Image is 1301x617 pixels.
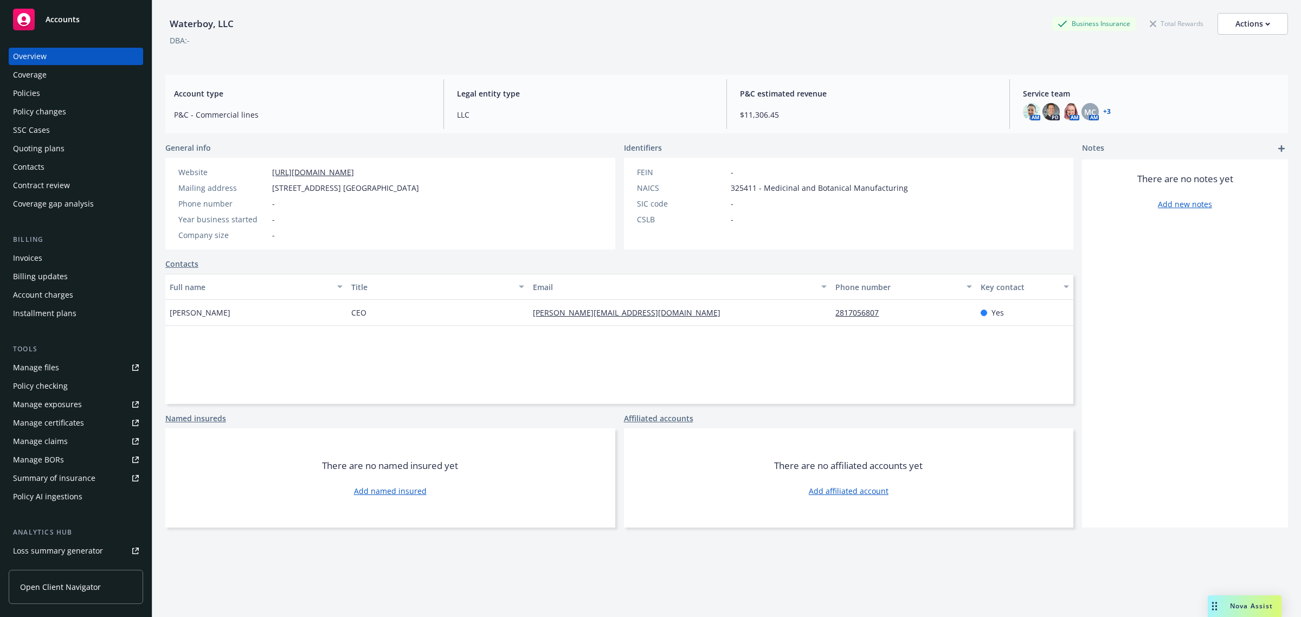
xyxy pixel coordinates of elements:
[178,214,268,225] div: Year business started
[13,103,66,120] div: Policy changes
[272,214,275,225] span: -
[9,103,143,120] a: Policy changes
[13,396,82,413] div: Manage exposures
[9,121,143,139] a: SSC Cases
[13,140,65,157] div: Quoting plans
[354,485,427,497] a: Add named insured
[351,307,366,318] span: CEO
[174,88,430,99] span: Account type
[13,66,47,83] div: Coverage
[637,198,726,209] div: SIC code
[457,109,713,120] span: LLC
[9,542,143,560] a: Loss summary generator
[170,281,331,293] div: Full name
[637,166,726,178] div: FEIN
[170,35,190,46] div: DBA: -
[1082,142,1104,155] span: Notes
[13,195,94,213] div: Coverage gap analysis
[13,414,84,432] div: Manage certificates
[529,274,831,300] button: Email
[9,234,143,245] div: Billing
[9,396,143,413] a: Manage exposures
[9,140,143,157] a: Quoting plans
[1218,13,1288,35] button: Actions
[13,433,68,450] div: Manage claims
[1144,17,1209,30] div: Total Rewards
[322,459,458,472] span: There are no named insured yet
[9,451,143,468] a: Manage BORs
[13,177,70,194] div: Contract review
[1023,88,1279,99] span: Service team
[835,281,960,293] div: Phone number
[272,182,419,194] span: [STREET_ADDRESS] [GEOGRAPHIC_DATA]
[165,258,198,269] a: Contacts
[9,48,143,65] a: Overview
[533,307,729,318] a: [PERSON_NAME][EMAIL_ADDRESS][DOMAIN_NAME]
[13,249,42,267] div: Invoices
[1062,103,1079,120] img: photo
[13,359,59,376] div: Manage files
[1023,103,1040,120] img: photo
[165,17,238,31] div: Waterboy, LLC
[457,88,713,99] span: Legal entity type
[774,459,923,472] span: There are no affiliated accounts yet
[165,274,347,300] button: Full name
[9,470,143,487] a: Summary of insurance
[731,198,733,209] span: -
[740,109,996,120] span: $11,306.45
[9,344,143,355] div: Tools
[9,249,143,267] a: Invoices
[9,85,143,102] a: Policies
[1208,595,1221,617] div: Drag to move
[1235,14,1270,34] div: Actions
[13,85,40,102] div: Policies
[13,268,68,285] div: Billing updates
[13,158,44,176] div: Contacts
[174,109,430,120] span: P&C - Commercial lines
[13,488,82,505] div: Policy AI ingestions
[13,48,47,65] div: Overview
[1103,108,1111,115] a: +3
[13,286,73,304] div: Account charges
[637,182,726,194] div: NAICS
[9,527,143,538] div: Analytics hub
[637,214,726,225] div: CSLB
[178,166,268,178] div: Website
[178,229,268,241] div: Company size
[9,177,143,194] a: Contract review
[272,167,354,177] a: [URL][DOMAIN_NAME]
[1137,172,1233,185] span: There are no notes yet
[533,281,815,293] div: Email
[13,470,95,487] div: Summary of insurance
[9,4,143,35] a: Accounts
[351,281,512,293] div: Title
[624,413,693,424] a: Affiliated accounts
[165,142,211,153] span: General info
[835,307,887,318] a: 2817056807
[624,142,662,153] span: Identifiers
[13,377,68,395] div: Policy checking
[731,166,733,178] span: -
[991,307,1004,318] span: Yes
[347,274,529,300] button: Title
[13,121,50,139] div: SSC Cases
[9,268,143,285] a: Billing updates
[9,195,143,213] a: Coverage gap analysis
[272,229,275,241] span: -
[1042,103,1060,120] img: photo
[178,182,268,194] div: Mailing address
[1052,17,1136,30] div: Business Insurance
[13,305,76,322] div: Installment plans
[731,182,908,194] span: 325411 - Medicinal and Botanical Manufacturing
[1208,595,1281,617] button: Nova Assist
[9,158,143,176] a: Contacts
[9,66,143,83] a: Coverage
[731,214,733,225] span: -
[9,433,143,450] a: Manage claims
[1275,142,1288,155] a: add
[981,281,1057,293] div: Key contact
[13,542,103,560] div: Loss summary generator
[178,198,268,209] div: Phone number
[740,88,996,99] span: P&C estimated revenue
